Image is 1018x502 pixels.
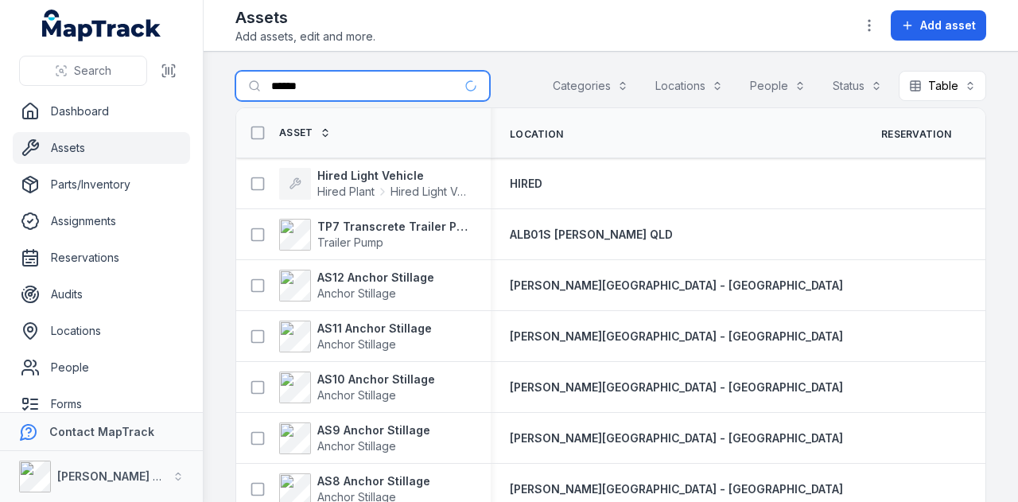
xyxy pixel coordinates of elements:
[510,278,843,294] a: [PERSON_NAME][GEOGRAPHIC_DATA] - [GEOGRAPHIC_DATA]
[891,10,986,41] button: Add asset
[235,29,375,45] span: Add assets, edit and more.
[317,321,432,337] strong: AS11 Anchor Stillage
[510,430,843,446] a: [PERSON_NAME][GEOGRAPHIC_DATA] - [GEOGRAPHIC_DATA]
[317,184,375,200] span: Hired Plant
[13,132,190,164] a: Assets
[510,176,542,192] a: HIRED
[279,270,434,302] a: AS12 Anchor StillageAnchor Stillage
[13,95,190,127] a: Dashboard
[822,71,892,101] button: Status
[899,71,986,101] button: Table
[510,278,843,292] span: [PERSON_NAME][GEOGRAPHIC_DATA] - [GEOGRAPHIC_DATA]
[881,128,951,141] span: Reservation
[510,228,673,241] span: ALB01S [PERSON_NAME] QLD
[510,177,542,190] span: HIRED
[235,6,375,29] h2: Assets
[317,286,396,300] span: Anchor Stillage
[510,128,563,141] span: Location
[13,278,190,310] a: Audits
[390,184,472,200] span: Hired Light Vehicle
[279,126,331,139] a: Asset
[510,227,673,243] a: ALB01S [PERSON_NAME] QLD
[510,431,843,445] span: [PERSON_NAME][GEOGRAPHIC_DATA] - [GEOGRAPHIC_DATA]
[42,10,161,41] a: MapTrack
[57,469,188,483] strong: [PERSON_NAME] Group
[510,482,843,496] span: [PERSON_NAME][GEOGRAPHIC_DATA] - [GEOGRAPHIC_DATA]
[510,329,843,343] span: [PERSON_NAME][GEOGRAPHIC_DATA] - [GEOGRAPHIC_DATA]
[317,219,472,235] strong: TP7 Transcrete Trailer Pump
[510,481,843,497] a: [PERSON_NAME][GEOGRAPHIC_DATA] - [GEOGRAPHIC_DATA]
[510,379,843,395] a: [PERSON_NAME][GEOGRAPHIC_DATA] - [GEOGRAPHIC_DATA]
[279,422,430,454] a: AS9 Anchor StillageAnchor Stillage
[317,235,383,249] span: Trailer Pump
[279,219,472,251] a: TP7 Transcrete Trailer PumpTrailer Pump
[510,380,843,394] span: [PERSON_NAME][GEOGRAPHIC_DATA] - [GEOGRAPHIC_DATA]
[317,168,472,184] strong: Hired Light Vehicle
[317,473,430,489] strong: AS8 Anchor Stillage
[317,270,434,286] strong: AS12 Anchor Stillage
[920,18,976,33] span: Add asset
[279,126,313,139] span: Asset
[13,352,190,383] a: People
[19,56,147,86] button: Search
[510,329,843,344] a: [PERSON_NAME][GEOGRAPHIC_DATA] - [GEOGRAPHIC_DATA]
[317,422,430,438] strong: AS9 Anchor Stillage
[317,337,396,351] span: Anchor Stillage
[13,169,190,200] a: Parts/Inventory
[740,71,816,101] button: People
[279,372,435,403] a: AS10 Anchor StillageAnchor Stillage
[49,425,154,438] strong: Contact MapTrack
[13,388,190,420] a: Forms
[645,71,733,101] button: Locations
[13,315,190,347] a: Locations
[317,372,435,387] strong: AS10 Anchor Stillage
[542,71,639,101] button: Categories
[13,205,190,237] a: Assignments
[317,439,396,453] span: Anchor Stillage
[74,63,111,79] span: Search
[279,321,432,352] a: AS11 Anchor StillageAnchor Stillage
[317,388,396,402] span: Anchor Stillage
[279,168,472,200] a: Hired Light VehicleHired PlantHired Light Vehicle
[13,242,190,274] a: Reservations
